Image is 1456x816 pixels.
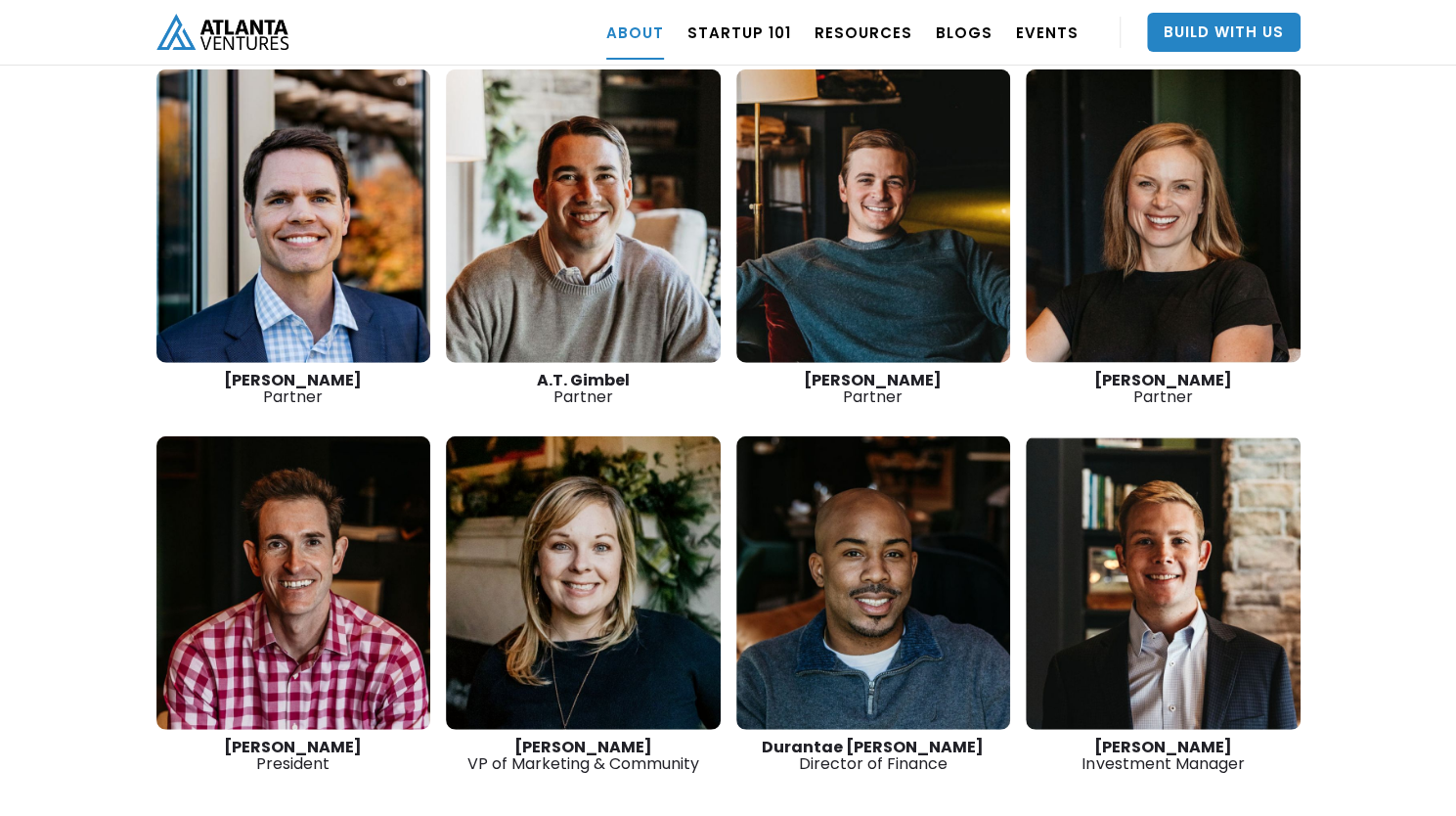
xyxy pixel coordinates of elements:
[1094,736,1232,758] strong: [PERSON_NAME]
[1026,739,1301,772] div: Investment Manager
[936,5,993,60] a: BLOGS
[514,736,652,758] strong: [PERSON_NAME]
[762,736,984,758] strong: Durantae [PERSON_NAME]
[156,372,431,405] div: Partner
[537,369,630,391] strong: A.T. Gimbel
[606,5,664,60] a: ABOUT
[736,739,1011,772] div: Director of Finance
[1147,13,1301,52] a: Build With Us
[736,372,1011,405] div: Partner
[815,5,912,60] a: RESOURCES
[1094,369,1232,391] strong: [PERSON_NAME]
[804,369,942,391] strong: [PERSON_NAME]
[1016,5,1079,60] a: EVENTS
[446,372,721,405] div: Partner
[1026,372,1301,405] div: Partner
[156,739,431,772] div: President
[224,369,362,391] strong: [PERSON_NAME]
[224,736,362,758] strong: [PERSON_NAME]
[687,5,791,60] a: Startup 101
[446,739,721,772] div: VP of Marketing & Community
